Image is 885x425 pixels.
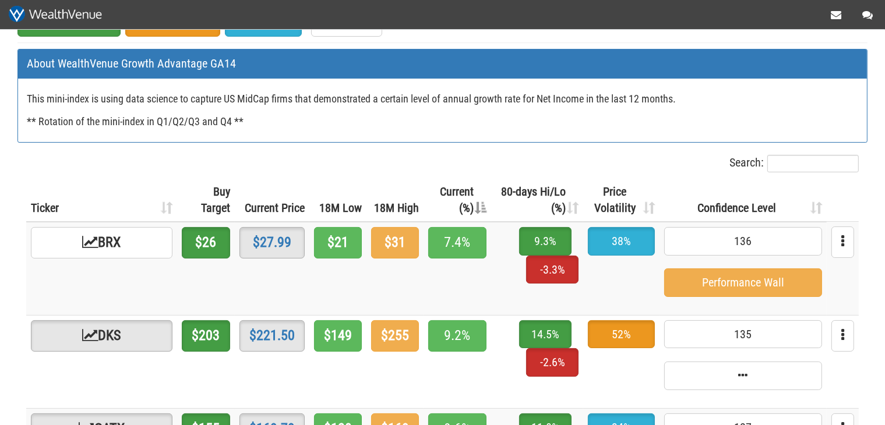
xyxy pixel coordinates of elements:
span: 135 [664,320,822,349]
span: Buy Target [201,185,230,215]
label: Search: [729,154,859,172]
span: $203 [182,320,230,352]
span: 18M High [374,201,419,215]
span: $31 [371,227,419,258]
a: DKS [31,320,172,352]
img: wv-white_435x79p.png [9,6,102,23]
th: Price Volatility: activate to sort column ascending [583,179,660,222]
span: 52% [588,320,655,349]
h4: This mini-index is using data science to capture US MidCap firms that demonstrated a certain leve... [27,93,858,127]
input: Search: [767,155,859,172]
span: 14.5% [519,320,572,349]
a: $221.50 [249,327,295,343]
th: Confidence Level: activate to sort column ascending [660,179,827,222]
span: -2.6% [526,348,579,377]
span: $21 [314,227,362,258]
th: 80-days Hi/Lo (%): activate to sort column ascending [491,179,583,222]
span: 38% [588,227,655,256]
span: 80-days Hi/Lo (%) [501,185,566,215]
span: Price Volatility [594,185,636,215]
span: 7.4% [428,227,486,258]
span: 136 [664,227,822,256]
th: 18M Low [309,179,366,222]
th: Ticker: activate to sort column ascending [26,179,177,222]
span: Performance Wall [664,268,822,297]
a: $27.99 [253,234,291,250]
span: $149 [314,320,362,352]
th: Buy Target [177,179,235,222]
th: Current Price [235,179,309,222]
span: Current (%) [440,185,474,215]
span: Confidence Level [697,201,776,215]
span: $26 [182,227,230,258]
a: BRX [31,227,172,258]
span: 9.3% [519,227,572,256]
span: -3.3% [526,256,579,284]
div: About WealthVenue Growth Advantage GA14 [18,49,867,79]
span: Current Price [245,201,305,215]
span: $255 [371,320,419,352]
span: 9.2% [428,320,486,352]
th: 18M High [366,179,424,222]
th: Current (%): activate to sort column descending [424,179,491,222]
span: 18M Low [319,201,362,215]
